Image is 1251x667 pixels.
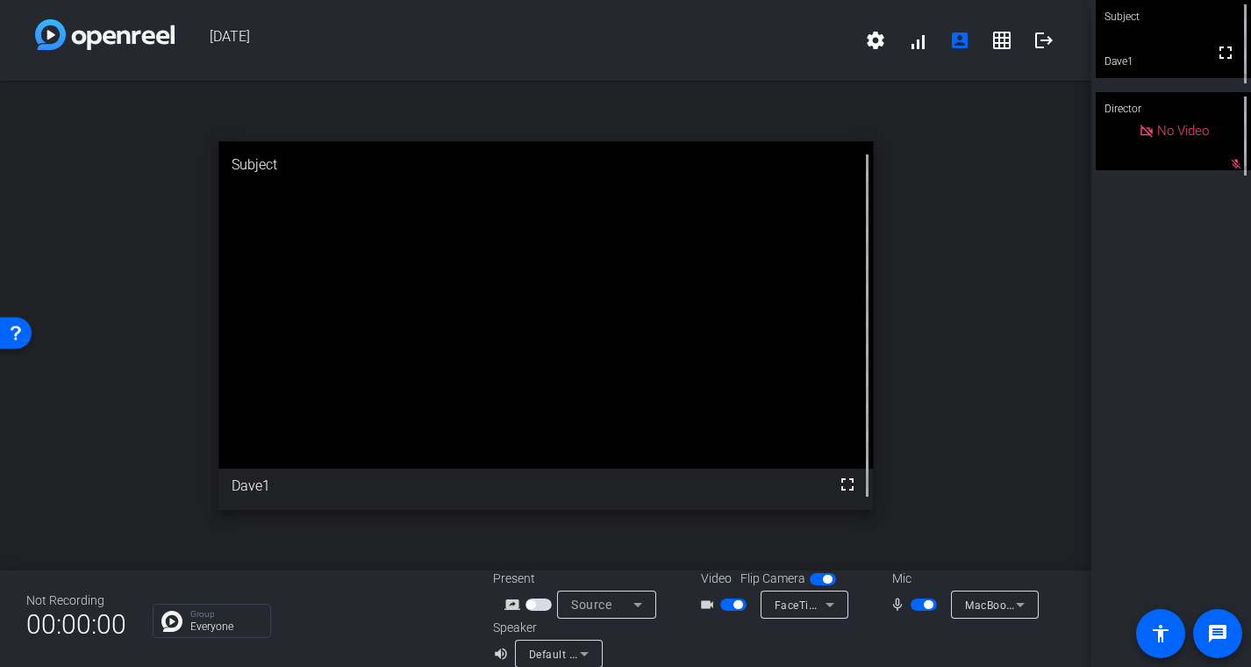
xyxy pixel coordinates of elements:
span: Flip Camera [740,570,805,588]
mat-icon: screen_share_outline [504,594,525,615]
span: Default - MacBook Pro Speakers (Built-in) [529,647,740,661]
div: Not Recording [26,592,126,610]
mat-icon: volume_up [493,643,514,664]
mat-icon: videocam_outline [699,594,720,615]
mat-icon: grid_on [991,30,1012,51]
div: Present [493,570,668,588]
mat-icon: fullscreen [837,474,858,495]
span: 00:00:00 [26,603,126,646]
mat-icon: mic_none [890,594,911,615]
span: Video [701,570,732,588]
p: Everyone [190,621,261,632]
mat-icon: accessibility [1150,623,1171,644]
mat-icon: account_box [949,30,970,51]
button: signal_cellular_alt [897,19,939,61]
p: Group [190,610,261,619]
mat-icon: message [1207,623,1228,644]
img: white-gradient.svg [35,19,175,50]
img: Chat Icon [161,611,182,632]
div: Director [1096,92,1251,126]
div: Mic [875,570,1050,588]
span: MacBook Pro Microphone (Built-in) [965,598,1144,612]
mat-icon: logout [1033,30,1054,51]
mat-icon: fullscreen [1215,42,1236,63]
div: Speaker [493,619,598,637]
span: Source [571,598,611,612]
span: [DATE] [175,19,854,61]
span: No Video [1157,123,1209,139]
span: FaceTime HD Camera [775,598,887,612]
div: Subject [218,141,873,189]
mat-icon: settings [865,30,886,51]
